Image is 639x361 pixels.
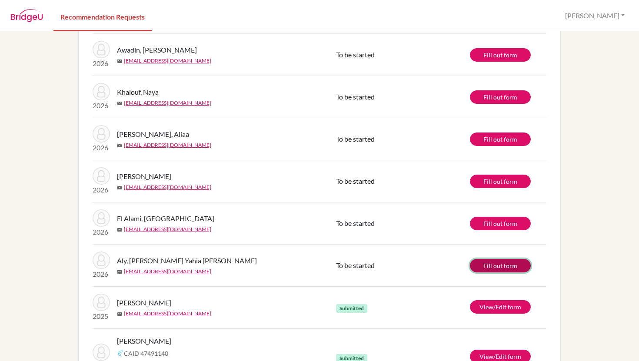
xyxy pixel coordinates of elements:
[93,269,110,279] p: 2026
[117,59,122,64] span: mail
[117,298,171,308] span: [PERSON_NAME]
[336,50,375,59] span: To be started
[124,225,211,233] a: [EMAIL_ADDRESS][DOMAIN_NAME]
[93,209,110,227] img: El Alami, Layan
[93,125,110,142] img: Ahmed Mahmoud, Aliaa
[117,269,122,275] span: mail
[117,185,122,190] span: mail
[124,57,211,65] a: [EMAIL_ADDRESS][DOMAIN_NAME]
[470,48,531,62] a: Fill out form
[124,268,211,275] a: [EMAIL_ADDRESS][DOMAIN_NAME]
[10,9,43,22] img: BridgeU logo
[93,185,110,195] p: 2026
[336,93,375,101] span: To be started
[93,294,110,311] img: Mirzoyev, Amir
[53,1,152,31] a: Recommendation Requests
[117,129,189,139] span: [PERSON_NAME], Aliaa
[470,217,531,230] a: Fill out form
[336,219,375,227] span: To be started
[93,142,110,153] p: 2026
[336,261,375,269] span: To be started
[93,100,110,111] p: 2026
[117,227,122,232] span: mail
[124,183,211,191] a: [EMAIL_ADDRESS][DOMAIN_NAME]
[93,227,110,237] p: 2026
[470,300,531,314] a: View/Edit form
[117,350,124,357] img: Common App logo
[117,336,171,346] span: [PERSON_NAME]
[117,255,257,266] span: Aly, [PERSON_NAME] Yahia [PERSON_NAME]
[470,132,531,146] a: Fill out form
[117,101,122,106] span: mail
[336,135,375,143] span: To be started
[470,259,531,272] a: Fill out form
[93,58,110,69] p: 2026
[93,252,110,269] img: Aly, Salma Mohamed Yahia Ahmed Ismail
[93,83,110,100] img: Khalouf, Naya
[93,41,110,58] img: Awadin, Malek
[470,90,531,104] a: Fill out form
[117,171,171,182] span: [PERSON_NAME]
[93,311,110,321] p: 2025
[336,177,375,185] span: To be started
[117,45,197,55] span: Awadin, [PERSON_NAME]
[117,311,122,317] span: mail
[470,175,531,188] a: Fill out form
[117,87,159,97] span: Khalouf, Naya
[124,349,168,358] span: CAID 47491140
[336,304,367,313] span: Submitted
[124,99,211,107] a: [EMAIL_ADDRESS][DOMAIN_NAME]
[124,310,211,318] a: [EMAIL_ADDRESS][DOMAIN_NAME]
[117,213,214,224] span: El Alami, [GEOGRAPHIC_DATA]
[93,167,110,185] img: Busheri, Ayaan
[561,7,629,24] button: [PERSON_NAME]
[117,143,122,148] span: mail
[124,141,211,149] a: [EMAIL_ADDRESS][DOMAIN_NAME]
[93,344,110,361] img: Rizvi, Saman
